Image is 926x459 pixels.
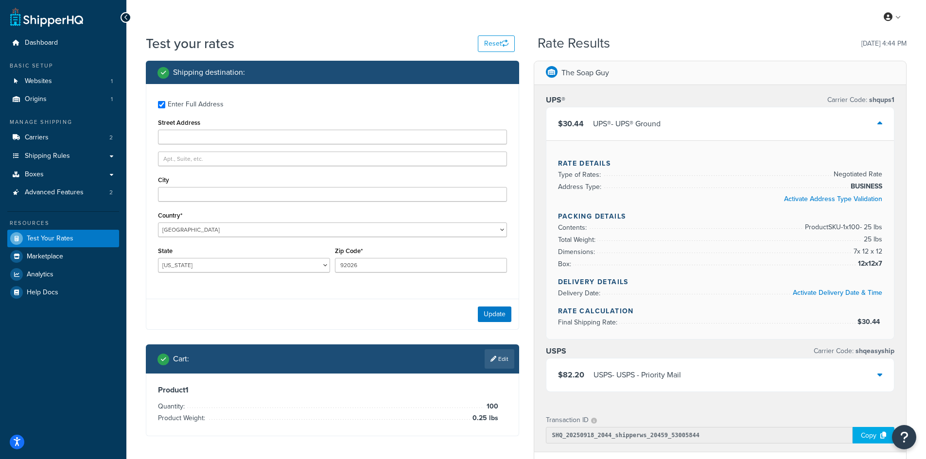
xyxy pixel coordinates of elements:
[558,235,598,245] span: Total Weight:
[558,222,589,233] span: Contents:
[7,248,119,265] a: Marketplace
[558,118,584,129] span: $30.44
[546,95,565,105] h3: UPS®
[793,288,882,298] a: Activate Delivery Date & Time
[7,90,119,108] a: Origins1
[784,194,882,204] a: Activate Address Type Validation
[111,77,113,85] span: 1
[7,72,119,90] a: Websites1
[168,98,224,111] div: Enter Full Address
[558,158,883,169] h4: Rate Details
[335,247,363,255] label: Zip Code*
[158,401,187,411] span: Quantity:
[25,95,47,103] span: Origins
[25,170,44,179] span: Boxes
[485,349,514,369] a: Edit
[7,184,119,202] li: Advanced Features
[814,344,894,358] p: Carrier Code:
[173,355,189,363] h2: Cart :
[848,181,882,192] span: BUSINESS
[861,234,882,245] span: 25 lbs
[109,134,113,142] span: 2
[867,95,894,105] span: shqups1
[158,119,200,126] label: Street Address
[853,427,894,443] div: Copy
[558,259,574,269] span: Box:
[558,288,603,298] span: Delivery Date:
[857,317,882,327] span: $30.44
[109,188,113,197] span: 2
[158,176,169,184] label: City
[25,77,52,85] span: Websites
[158,152,507,166] input: Apt., Suite, etc.
[470,412,498,424] span: 0.25 lbs
[7,284,119,301] a: Help Docs
[7,72,119,90] li: Websites
[158,385,507,395] h3: Product 1
[27,253,63,261] span: Marketplace
[7,62,119,70] div: Basic Setup
[7,90,119,108] li: Origins
[561,66,609,80] p: The Soap Guy
[27,271,53,279] span: Analytics
[7,266,119,283] a: Analytics
[854,346,894,356] span: shqeasyship
[538,36,610,51] h2: Rate Results
[558,306,883,316] h4: Rate Calculation
[558,277,883,287] h4: Delivery Details
[7,230,119,247] a: Test Your Rates
[146,34,234,53] h1: Test your rates
[25,152,70,160] span: Shipping Rules
[593,117,661,131] div: UPS® - UPS® Ground
[478,35,515,52] button: Reset
[7,129,119,147] a: Carriers2
[803,221,882,233] span: Product SKU-1 x 100 - 25 lbs
[558,317,620,327] span: Final Shipping Rate:
[7,184,119,202] a: Advanced Features2
[558,247,597,257] span: Dimensions:
[546,346,566,356] h3: USPS
[25,39,58,47] span: Dashboard
[27,289,58,297] span: Help Docs
[27,235,73,243] span: Test Your Rates
[7,219,119,227] div: Resources
[856,258,882,270] span: 12x12x7
[892,425,916,449] button: Open Resource Center
[25,188,84,197] span: Advanced Features
[594,368,681,382] div: USPS - USPS - Priority Mail
[7,129,119,147] li: Carriers
[861,37,907,51] p: [DATE] 4:44 PM
[158,247,173,255] label: State
[158,101,165,108] input: Enter Full Address
[478,306,511,322] button: Update
[7,166,119,184] a: Boxes
[158,212,182,219] label: Country*
[558,369,584,380] span: $82.20
[558,182,604,192] span: Address Type:
[25,134,49,142] span: Carriers
[7,34,119,52] a: Dashboard
[173,68,245,77] h2: Shipping destination :
[7,147,119,165] a: Shipping Rules
[158,413,208,423] span: Product Weight:
[546,413,589,427] p: Transaction ID
[851,246,882,257] span: 7 x 12 x 12
[484,401,498,412] span: 100
[827,93,894,107] p: Carrier Code:
[831,169,882,180] span: Negotiated Rate
[111,95,113,103] span: 1
[7,118,119,126] div: Manage Shipping
[558,211,883,221] h4: Packing Details
[558,170,603,180] span: Type of Rates:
